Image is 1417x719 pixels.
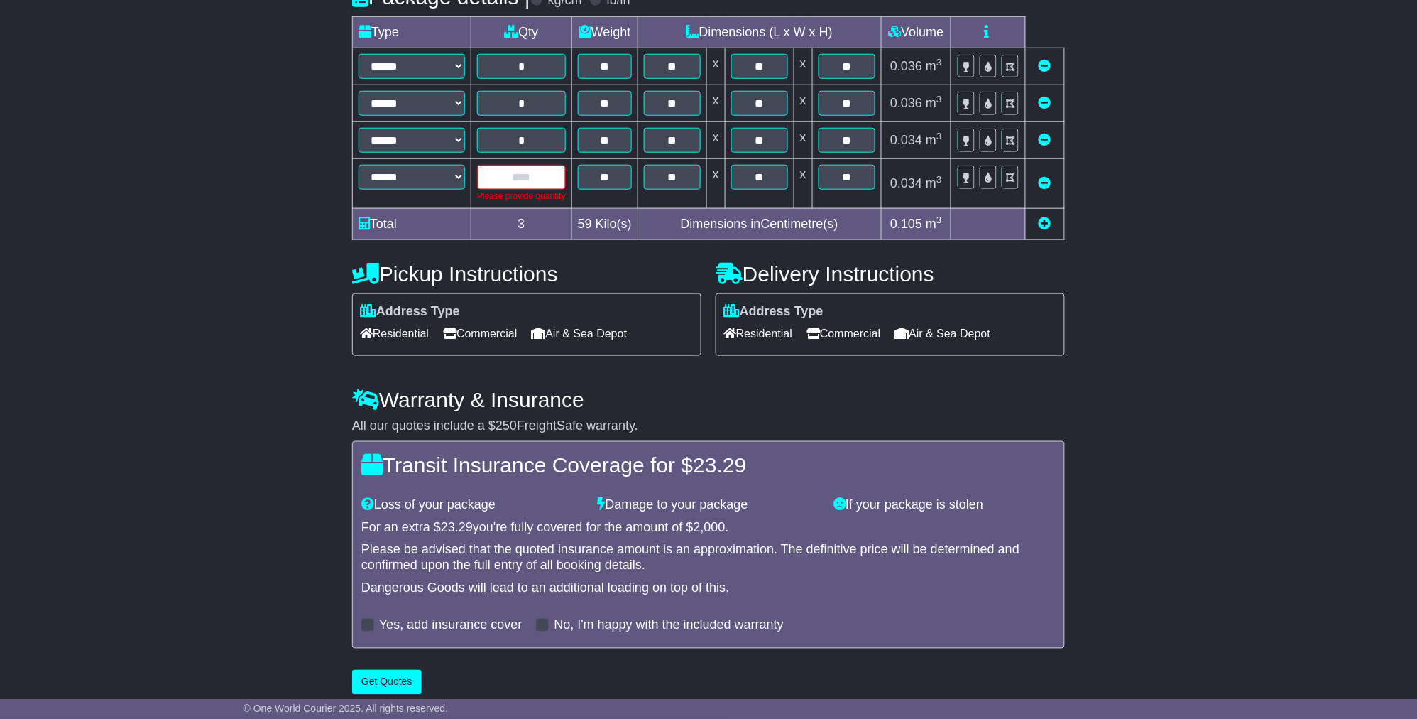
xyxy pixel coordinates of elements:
td: x [794,121,812,158]
span: 2,000 [694,521,726,535]
span: Commercial [806,323,880,345]
span: 23.29 [693,453,746,477]
a: Remove this item [1039,96,1051,110]
span: m [926,96,942,110]
span: © One World Courier 2025. All rights reserved. [244,703,449,714]
td: x [706,48,725,85]
a: Remove this item [1039,133,1051,147]
div: If your package is stolen [826,498,1063,514]
div: For an extra $ you're fully covered for the amount of $ . [361,521,1056,536]
span: m [926,133,942,147]
span: Air & Sea Depot [532,323,628,345]
h4: Transit Insurance Coverage for $ [361,453,1056,477]
span: Residential [723,323,792,345]
h4: Warranty & Insurance [352,388,1065,411]
div: Please provide quantity [477,190,566,202]
a: Add new item [1039,217,1051,231]
span: 0.105 [890,217,922,231]
span: 250 [496,418,517,433]
td: x [794,85,812,121]
button: Get Quotes [352,670,422,695]
span: m [926,59,942,73]
span: 0.036 [890,59,922,73]
td: x [706,158,725,208]
div: All our quotes include a $ FreightSafe warranty. [352,418,1065,434]
span: m [926,176,942,190]
label: No, I'm happy with the included warranty [554,618,784,634]
div: Please be advised that the quoted insurance amount is an approximation. The definitive price will... [361,543,1056,573]
label: Address Type [723,304,824,320]
h4: Delivery Instructions [716,262,1065,286]
sup: 3 [936,57,942,67]
span: 23.29 [441,521,473,535]
a: Remove this item [1039,176,1051,190]
td: Total [353,208,471,239]
sup: 3 [936,215,942,225]
label: Yes, add insurance cover [379,618,522,634]
td: x [794,158,812,208]
sup: 3 [936,94,942,104]
td: Dimensions in Centimetre(s) [638,208,881,239]
span: m [926,217,942,231]
td: Weight [571,16,638,48]
span: 0.034 [890,176,922,190]
a: Remove this item [1039,59,1051,73]
sup: 3 [936,174,942,185]
td: Dimensions (L x W x H) [638,16,881,48]
sup: 3 [936,131,942,141]
td: x [706,85,725,121]
div: Loss of your package [354,498,591,514]
span: Residential [360,323,429,345]
td: Volume [881,16,951,48]
td: Qty [471,16,572,48]
div: Dangerous Goods will lead to an additional loading on top of this. [361,581,1056,597]
td: x [706,121,725,158]
div: Damage to your package [591,498,827,514]
label: Address Type [360,304,460,320]
span: Air & Sea Depot [895,323,991,345]
td: 3 [471,208,572,239]
span: Commercial [443,323,517,345]
td: Type [353,16,471,48]
td: x [794,48,812,85]
span: 59 [578,217,592,231]
span: 0.034 [890,133,922,147]
h4: Pickup Instructions [352,262,701,286]
span: 0.036 [890,96,922,110]
td: Kilo(s) [571,208,638,239]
